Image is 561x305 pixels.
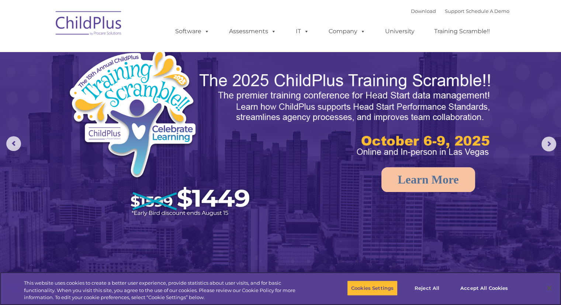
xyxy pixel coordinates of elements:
button: Cookies Settings [347,280,398,296]
a: Learn More [381,167,475,192]
a: Download [411,8,436,14]
a: University [378,24,422,39]
a: Software [168,24,217,39]
button: Close [541,280,557,296]
a: Schedule A Demo [466,8,509,14]
a: IT [288,24,316,39]
img: ChildPlus by Procare Solutions [52,6,126,43]
a: Training Scramble!! [427,24,497,39]
span: Last name [103,49,125,54]
a: Company [321,24,373,39]
font: | [411,8,509,14]
div: This website uses cookies to create a better user experience, provide statistics about user visit... [24,280,309,301]
button: Reject All [404,280,450,296]
a: Support [445,8,464,14]
a: Assessments [222,24,284,39]
button: Accept All Cookies [456,280,512,296]
span: Phone number [103,79,134,85]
